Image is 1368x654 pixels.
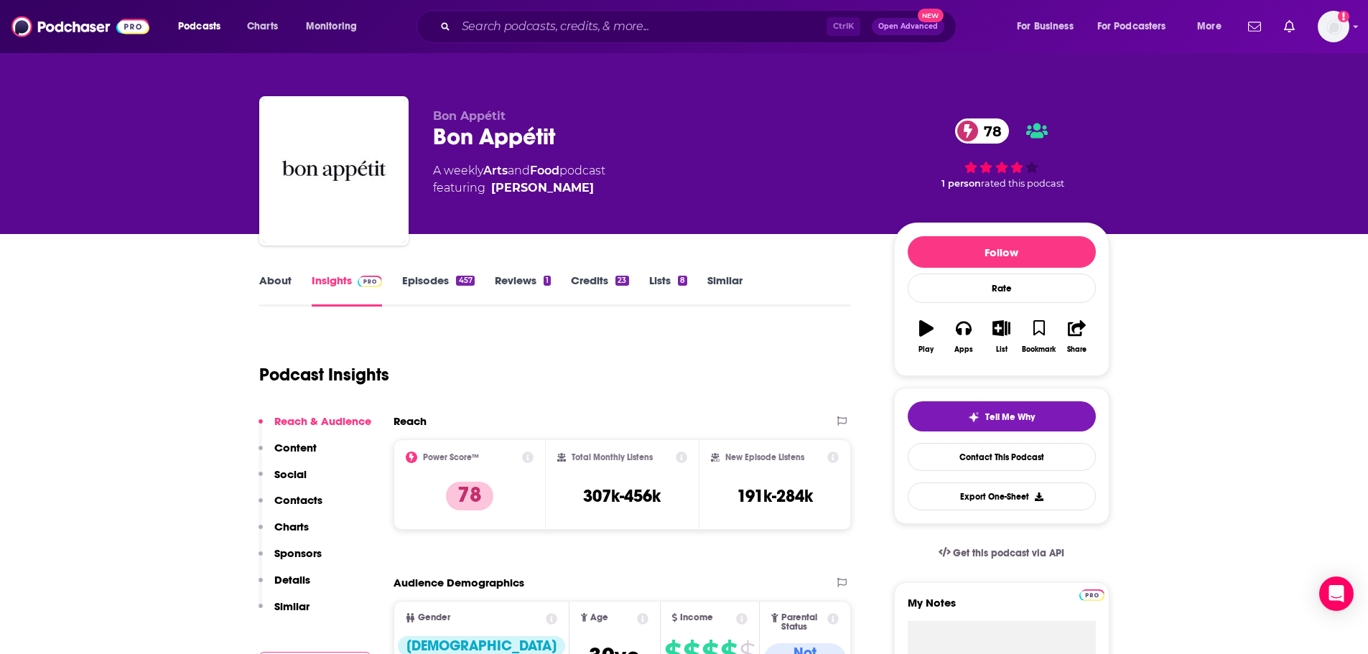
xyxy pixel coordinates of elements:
button: Similar [259,599,310,626]
p: 78 [446,482,493,510]
span: For Business [1017,17,1074,37]
button: Apps [945,311,982,363]
h2: Reach [394,414,427,428]
a: Lists8 [649,274,687,307]
a: Show notifications dropdown [1242,14,1267,39]
a: Get this podcast via API [927,536,1076,571]
button: Show profile menu [1318,11,1349,42]
a: Pro website [1079,587,1104,601]
span: and [508,164,530,177]
span: Income [680,613,713,622]
span: featuring [433,179,605,197]
span: New [918,9,944,22]
h2: Power Score™ [423,452,479,462]
span: Logged in as mdekoning [1318,11,1349,42]
div: Share [1067,345,1087,354]
span: Podcasts [178,17,220,37]
div: A weekly podcast [433,162,605,197]
a: Food [530,164,559,177]
button: open menu [296,15,376,38]
span: rated this podcast [981,178,1064,189]
div: Open Intercom Messenger [1319,576,1354,611]
p: Details [274,573,310,587]
a: Amanda Shapiro [491,179,594,197]
div: 457 [456,276,474,286]
div: List [996,345,1008,354]
a: 78 [955,118,1009,144]
h2: New Episode Listens [725,452,804,462]
button: open menu [168,15,239,38]
a: Show notifications dropdown [1278,14,1300,39]
img: User Profile [1318,11,1349,42]
a: Reviews1 [495,274,551,307]
div: Play [918,345,934,354]
input: Search podcasts, credits, & more... [456,15,827,38]
span: Tell Me Why [985,411,1035,423]
a: Charts [238,15,287,38]
a: Contact This Podcast [908,443,1096,471]
button: Content [259,441,317,467]
button: Export One-Sheet [908,482,1096,510]
span: Monitoring [306,17,357,37]
span: Parental Status [781,613,825,632]
img: Podchaser Pro [1079,589,1104,601]
span: Bon Appétit [433,109,506,123]
span: Get this podcast via API [953,547,1064,559]
a: InsightsPodchaser Pro [312,274,383,307]
p: Social [274,467,307,481]
button: Contacts [259,493,322,520]
div: Apps [954,345,973,354]
span: 1 person [941,178,981,189]
p: Sponsors [274,546,322,560]
a: Bon Appétit [262,99,406,243]
a: Episodes457 [402,274,474,307]
button: Open AdvancedNew [872,18,944,35]
h3: 307k-456k [583,485,661,507]
a: Credits23 [571,274,628,307]
span: Ctrl K [827,17,860,36]
div: 1 [544,276,551,286]
button: Details [259,573,310,599]
p: Content [274,441,317,454]
button: Bookmark [1020,311,1058,363]
div: Search podcasts, credits, & more... [430,10,970,43]
button: Charts [259,520,309,546]
a: Arts [483,164,508,177]
svg: Add a profile image [1338,11,1349,22]
div: Rate [908,274,1096,303]
div: Bookmark [1022,345,1056,354]
h1: Podcast Insights [259,364,389,386]
button: open menu [1088,15,1187,38]
p: Charts [274,520,309,533]
h2: Audience Demographics [394,576,524,589]
span: More [1197,17,1222,37]
button: Social [259,467,307,494]
img: Podchaser - Follow, Share and Rate Podcasts [11,13,149,40]
img: Podchaser Pro [358,276,383,287]
button: tell me why sparkleTell Me Why [908,401,1096,431]
button: Sponsors [259,546,322,573]
span: For Podcasters [1097,17,1166,37]
button: open menu [1187,15,1239,38]
h2: Total Monthly Listens [572,452,653,462]
span: Age [590,613,608,622]
p: Reach & Audience [274,414,371,428]
p: Contacts [274,493,322,507]
div: 78 1 personrated this podcast [894,109,1109,198]
p: Similar [274,599,310,613]
span: Charts [247,17,278,37]
span: Gender [418,613,450,622]
button: Share [1058,311,1095,363]
span: Open Advanced [878,23,938,30]
label: My Notes [908,596,1096,621]
button: Follow [908,236,1096,268]
button: open menu [1007,15,1092,38]
a: Similar [707,274,743,307]
img: tell me why sparkle [968,411,980,423]
h3: 191k-284k [737,485,813,507]
button: List [982,311,1020,363]
span: 78 [969,118,1009,144]
button: Play [908,311,945,363]
div: 8 [678,276,687,286]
